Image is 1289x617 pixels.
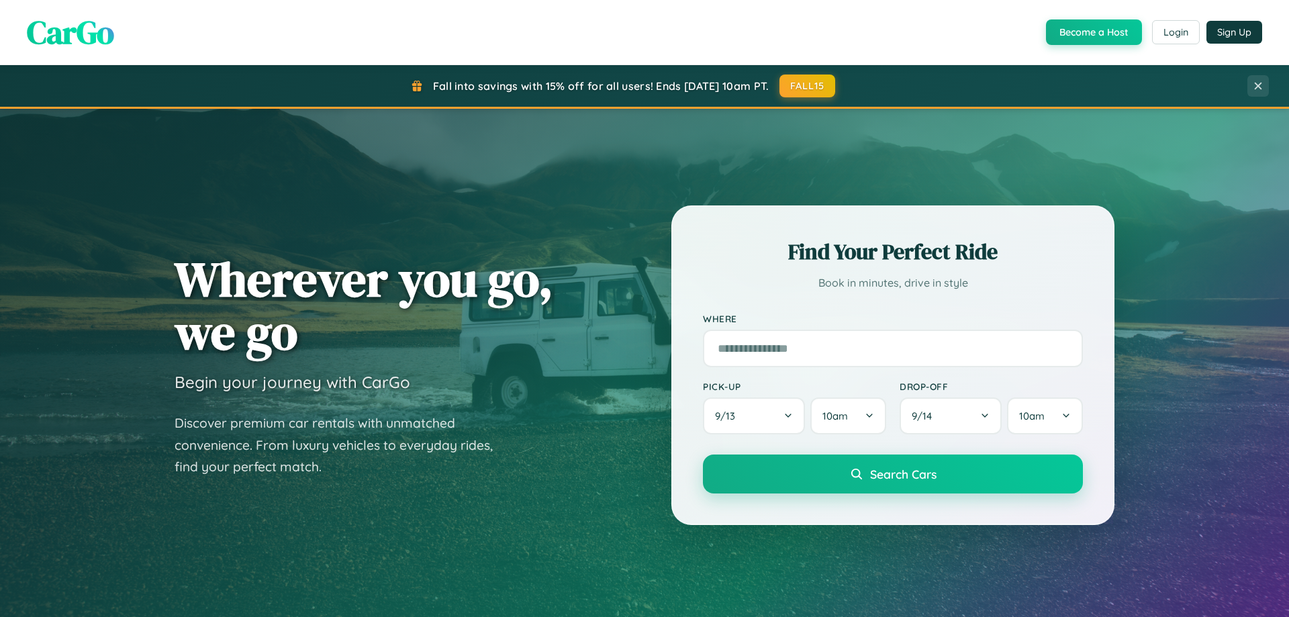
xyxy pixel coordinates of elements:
[900,397,1002,434] button: 9/14
[1206,21,1262,44] button: Sign Up
[1007,397,1083,434] button: 10am
[27,10,114,54] span: CarGo
[870,467,937,481] span: Search Cars
[900,381,1083,392] label: Drop-off
[703,237,1083,267] h2: Find Your Perfect Ride
[703,455,1083,493] button: Search Cars
[779,75,836,97] button: FALL15
[175,372,410,392] h3: Begin your journey with CarGo
[703,397,805,434] button: 9/13
[912,410,939,422] span: 9 / 14
[1152,20,1200,44] button: Login
[175,412,510,478] p: Discover premium car rentals with unmatched convenience. From luxury vehicles to everyday rides, ...
[433,79,769,93] span: Fall into savings with 15% off for all users! Ends [DATE] 10am PT.
[1019,410,1045,422] span: 10am
[810,397,886,434] button: 10am
[703,273,1083,293] p: Book in minutes, drive in style
[703,313,1083,324] label: Where
[715,410,742,422] span: 9 / 13
[703,381,886,392] label: Pick-up
[175,252,553,359] h1: Wherever you go, we go
[822,410,848,422] span: 10am
[1046,19,1142,45] button: Become a Host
